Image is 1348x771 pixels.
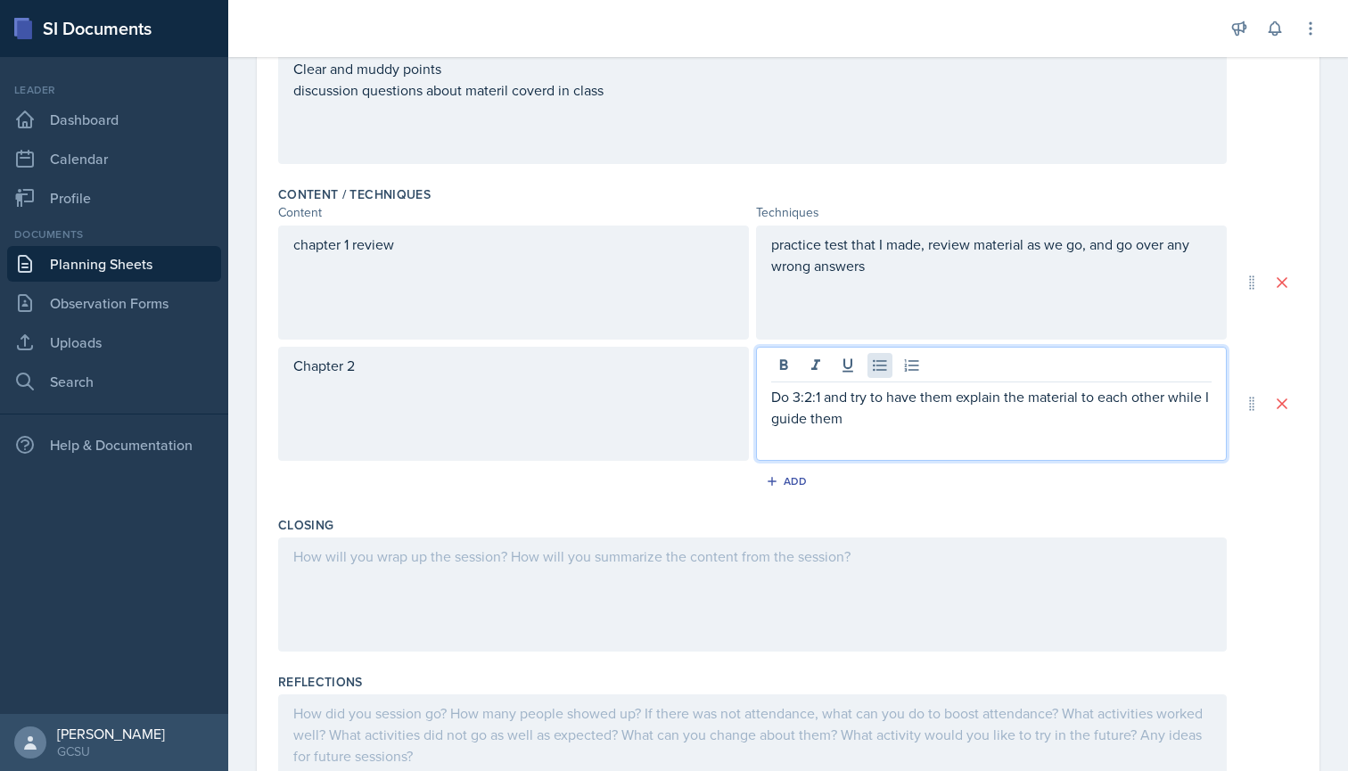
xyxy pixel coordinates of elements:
div: Add [769,474,808,488]
div: GCSU [57,742,165,760]
button: Add [760,468,818,495]
a: Calendar [7,141,221,176]
label: Content / Techniques [278,185,431,203]
p: Chapter 2 [293,355,734,376]
a: Profile [7,180,221,216]
div: Techniques [756,203,1227,222]
a: Search [7,364,221,399]
a: Observation Forms [7,285,221,321]
p: chapter 1 review [293,234,734,255]
p: Do 3:2:1 and try to have them explain the material to each other while I guide them [771,386,1212,429]
a: Planning Sheets [7,246,221,282]
p: Clear and muddy points [293,58,1212,79]
div: Documents [7,226,221,242]
div: Leader [7,82,221,98]
a: Uploads [7,324,221,360]
div: [PERSON_NAME] [57,725,165,742]
p: practice test that I made, review material as we go, and go over any wrong answers [771,234,1212,276]
label: Reflections [278,673,363,691]
a: Dashboard [7,102,221,137]
label: Closing [278,516,333,534]
p: discussion questions about materil coverd in class [293,79,1212,101]
div: Help & Documentation [7,427,221,463]
div: Content [278,203,749,222]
